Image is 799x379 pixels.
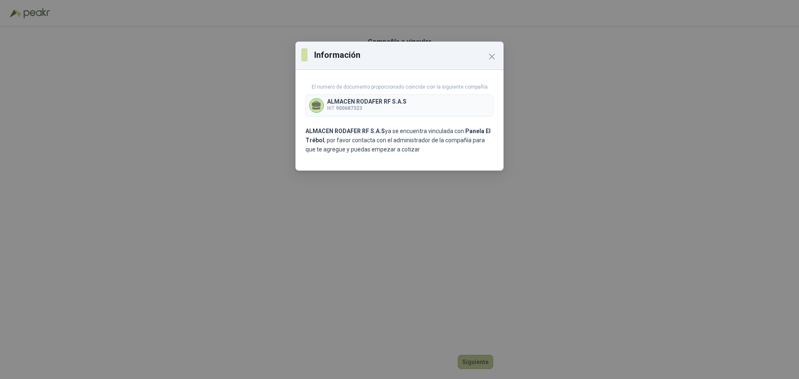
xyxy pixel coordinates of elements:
[314,49,498,61] h3: Información
[305,83,494,91] p: El numero de documento proporcionado coincide con la siguiente compañía
[305,128,491,144] b: Panela El Trébol
[485,50,499,63] button: Close
[327,104,407,112] p: NIT
[327,99,407,104] p: ALMACEN RODAFER RF S.A.S
[305,126,494,154] p: ya se encuentra vinculada con , por favor contacta con el administrador de la compañía para que t...
[305,128,385,134] b: ALMACEN RODAFER RF S.A.S
[336,105,362,111] b: 900687323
